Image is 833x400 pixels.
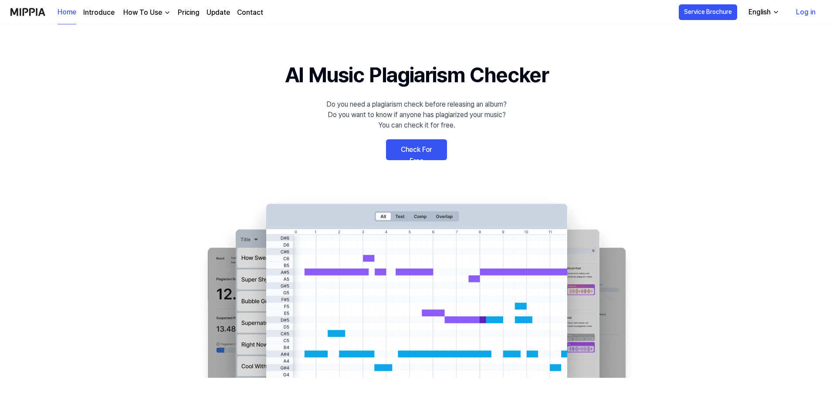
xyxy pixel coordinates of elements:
[58,0,76,24] a: Home
[237,7,263,18] a: Contact
[122,7,171,18] button: How To Use
[122,7,164,18] div: How To Use
[164,9,171,16] img: down
[386,139,447,160] a: Check For Free
[326,99,507,131] div: Do you need a plagiarism check before releasing an album? Do you want to know if anyone has plagi...
[190,195,643,378] img: main Image
[285,59,549,91] h1: AI Music Plagiarism Checker
[747,7,772,17] div: English
[742,3,785,21] button: English
[679,4,737,20] button: Service Brochure
[178,7,200,18] a: Pricing
[207,7,230,18] a: Update
[83,7,115,18] a: Introduce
